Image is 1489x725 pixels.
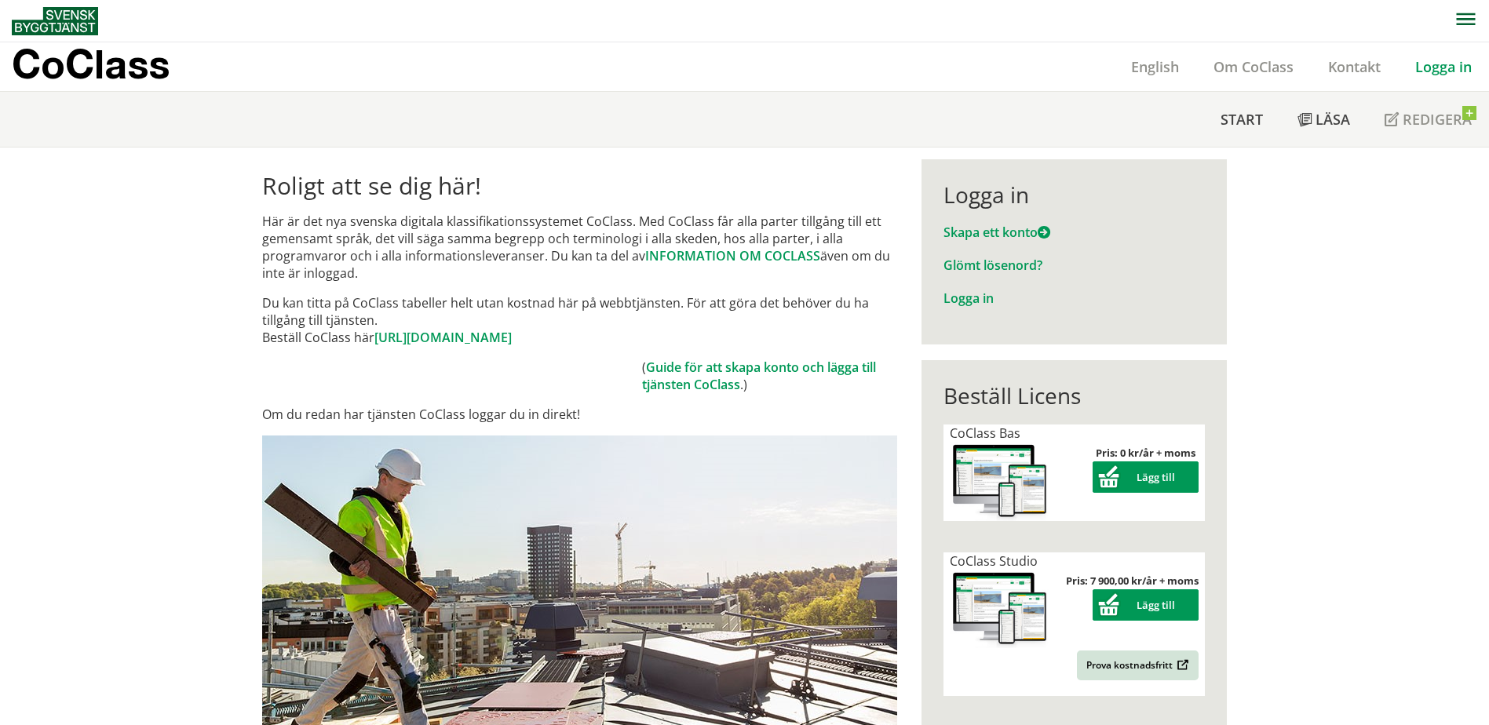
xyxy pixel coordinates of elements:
[943,257,1042,274] a: Glömt lösenord?
[1203,92,1280,147] a: Start
[1114,57,1196,76] a: English
[262,213,897,282] p: Här är det nya svenska digitala klassifikationssystemet CoClass. Med CoClass får alla parter till...
[943,224,1050,241] a: Skapa ett konto
[645,247,820,264] a: INFORMATION OM COCLASS
[943,382,1205,409] div: Beställ Licens
[1093,461,1199,493] button: Lägg till
[1316,110,1350,129] span: Läsa
[262,172,897,200] h1: Roligt att se dig här!
[1093,470,1199,484] a: Lägg till
[1066,574,1199,588] strong: Pris: 7 900,00 kr/år + moms
[1280,92,1367,147] a: Läsa
[12,7,98,35] img: Svensk Byggtjänst
[1093,598,1199,612] a: Lägg till
[1077,650,1199,680] a: Prova kostnadsfritt
[1174,659,1189,671] img: Outbound.png
[642,359,897,393] td: ( .)
[262,406,897,423] p: Om du redan har tjänsten CoClass loggar du in direkt!
[943,181,1205,208] div: Logga in
[943,290,994,307] a: Logga in
[1093,589,1199,621] button: Lägg till
[950,424,1020,442] span: CoClass Bas
[950,570,1050,649] img: coclass-license.jpg
[12,55,170,73] p: CoClass
[374,329,512,346] a: [URL][DOMAIN_NAME]
[950,442,1050,521] img: coclass-license.jpg
[262,294,897,346] p: Du kan titta på CoClass tabeller helt utan kostnad här på webbtjänsten. För att göra det behöver ...
[950,552,1038,570] span: CoClass Studio
[1096,446,1195,460] strong: Pris: 0 kr/år + moms
[1311,57,1398,76] a: Kontakt
[1398,57,1489,76] a: Logga in
[12,42,203,91] a: CoClass
[642,359,876,393] a: Guide för att skapa konto och lägga till tjänsten CoClass
[1196,57,1311,76] a: Om CoClass
[1221,110,1263,129] span: Start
